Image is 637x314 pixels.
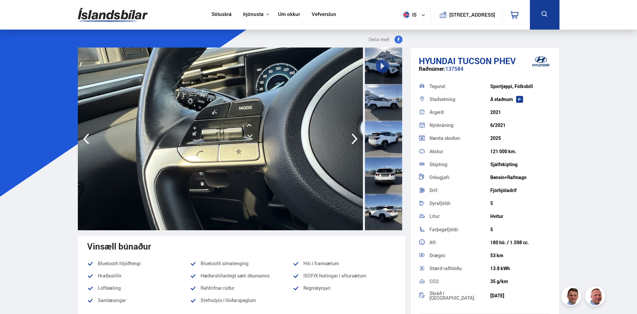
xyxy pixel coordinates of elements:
a: [STREET_ADDRESS] [434,5,499,24]
div: [DATE] [490,293,551,298]
div: Sportjeppi, Fólksbíll [490,84,551,89]
div: 2025 [490,136,551,141]
li: Hæðarstillanlegt sæti ökumanns [190,272,293,280]
div: Vinsæll búnaður [87,241,396,251]
div: Drif: [429,188,490,193]
li: Bluetooth hljóðtengi [87,260,190,267]
div: Tegund: [429,84,490,89]
button: Deila með: [366,36,405,44]
div: Dyrafjöldi: [429,201,490,206]
li: Hraðastillir [87,272,190,280]
div: 121 000 km. [490,149,551,154]
div: Skipting: [429,162,490,167]
li: Stefnuljós í hliðarspeglum [190,296,293,309]
div: Staðsetning: [429,97,490,102]
li: Rafdrifnar rúður [190,284,293,292]
div: 53 km [490,253,551,258]
img: FbJEzSuNWCJXmdc-.webp [562,287,582,307]
div: 5 [490,227,551,232]
div: 6/2021 [490,123,551,128]
li: ISOFIX festingar í aftursætum [293,272,396,280]
div: 5 [490,201,551,206]
a: Söluskrá [212,11,232,18]
div: Afl: [429,240,490,245]
li: Hiti í framsætum [293,260,396,267]
div: Næsta skoðun: [429,136,490,141]
img: brand logo [528,51,554,72]
li: Bluetooth símatenging [190,260,293,267]
div: Stærð rafhlöðu: [429,266,490,271]
div: 13.8 kWh [490,266,551,271]
div: Drægni: [429,253,490,258]
img: G0Ugv5HjCgRt.svg [78,4,148,26]
span: Raðnúmer: [419,65,445,72]
button: is [400,5,430,25]
div: 35 g/km [490,279,551,284]
div: Farþegafjöldi: [429,227,490,232]
li: Regnskynjari [293,284,396,292]
div: 137584 [419,66,552,79]
img: svg+xml;base64,PHN2ZyB4bWxucz0iaHR0cDovL3d3dy53My5vcmcvMjAwMC9zdmciIHdpZHRoPSI1MTIiIGhlaWdodD0iNT... [403,12,409,18]
a: Vefverslun [312,11,336,18]
div: Sjálfskipting [490,162,551,167]
li: Samlæsingar [87,296,190,304]
div: Fjórhjóladrif [490,188,551,193]
div: Akstur: [429,149,490,154]
button: Open LiveChat chat widget [5,3,25,23]
button: Þjónusta [243,11,263,18]
div: Orkugjafi: [429,175,490,180]
span: Hyundai [419,55,456,67]
button: [STREET_ADDRESS] [452,12,493,18]
div: Litur: [429,214,490,219]
div: 2021 [490,110,551,115]
div: Á staðnum [490,97,551,102]
div: Bensín+Rafmagn [490,175,551,180]
li: Loftkæling [87,284,190,292]
span: is [400,12,417,18]
div: Hvítur [490,214,551,219]
div: 180 hö. / 1.598 cc. [490,240,551,245]
img: 3064714.jpeg [78,48,363,230]
span: Tucson PHEV [458,55,516,67]
span: Deila með: [369,36,391,44]
div: Skráð í [GEOGRAPHIC_DATA]: [429,291,490,300]
img: siFngHWaQ9KaOqBr.png [586,287,606,307]
div: Nýskráning: [429,123,490,128]
div: CO2: [429,279,490,284]
div: Árgerð: [429,110,490,115]
a: Um okkur [278,11,300,18]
